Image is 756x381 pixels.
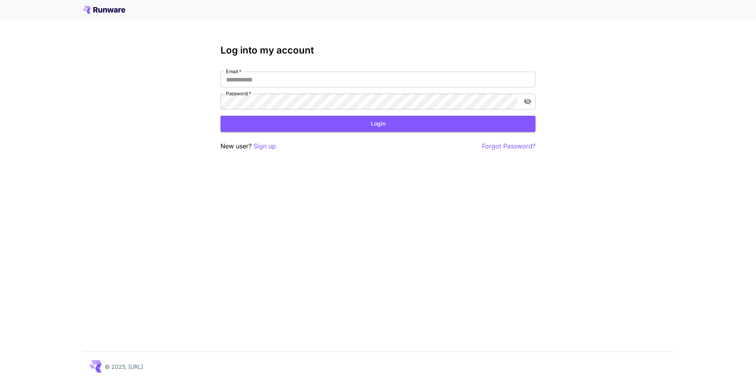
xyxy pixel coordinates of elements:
button: Forgot Password? [482,141,535,151]
label: Email [226,68,241,75]
p: New user? [220,141,276,151]
label: Password [226,90,251,97]
button: Login [220,116,535,132]
button: Sign up [254,141,276,151]
button: toggle password visibility [521,94,535,109]
h3: Log into my account [220,45,535,56]
p: © 2025, [URL] [105,363,143,371]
